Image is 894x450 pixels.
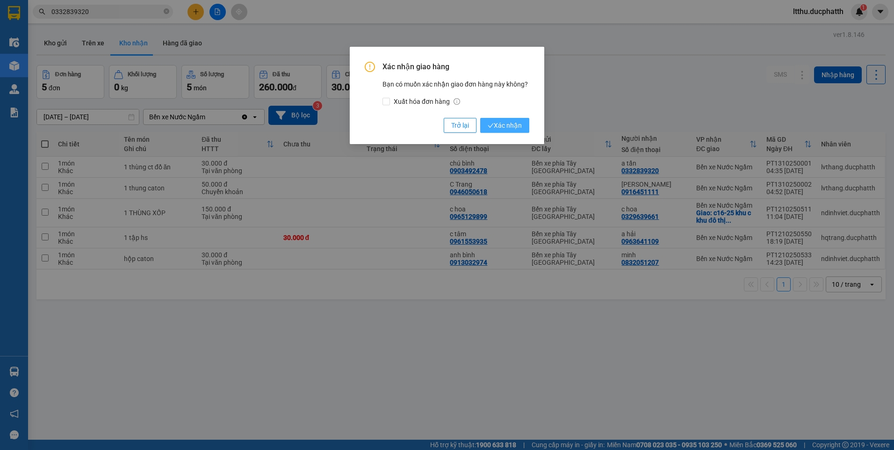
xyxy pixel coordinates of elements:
[365,62,375,72] span: exclamation-circle
[488,120,522,131] span: Xác nhận
[444,118,476,133] button: Trở lại
[382,79,529,107] div: Bạn có muốn xác nhận giao đơn hàng này không?
[390,96,464,107] span: Xuất hóa đơn hàng
[382,62,529,72] span: Xác nhận giao hàng
[488,123,494,129] span: check
[451,120,469,131] span: Trở lại
[454,98,460,105] span: info-circle
[480,118,529,133] button: checkXác nhận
